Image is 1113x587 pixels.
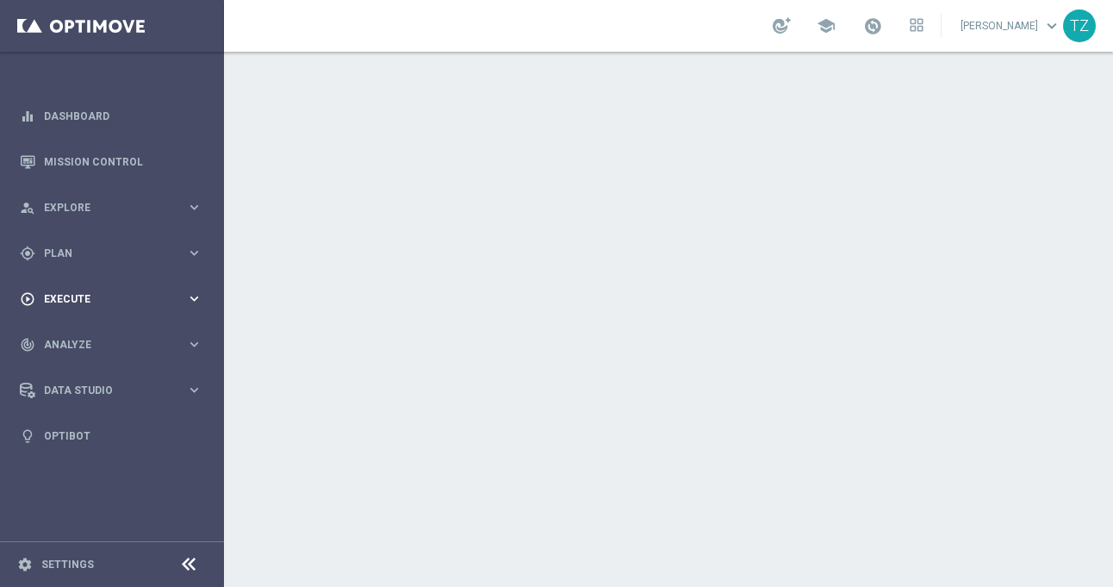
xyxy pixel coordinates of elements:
[1063,9,1096,42] div: TZ
[44,294,186,304] span: Execute
[20,413,202,459] div: Optibot
[19,109,203,123] button: equalizer Dashboard
[20,139,202,184] div: Mission Control
[19,338,203,352] button: track_changes Analyze keyboard_arrow_right
[959,13,1063,39] a: [PERSON_NAME]keyboard_arrow_down
[186,245,202,261] i: keyboard_arrow_right
[186,199,202,215] i: keyboard_arrow_right
[44,340,186,350] span: Analyze
[1042,16,1061,35] span: keyboard_arrow_down
[19,155,203,169] button: Mission Control
[20,200,35,215] i: person_search
[44,93,202,139] a: Dashboard
[817,16,836,35] span: school
[19,429,203,443] button: lightbulb Optibot
[44,248,186,259] span: Plan
[44,385,186,396] span: Data Studio
[20,291,35,307] i: play_circle_outline
[19,201,203,215] button: person_search Explore keyboard_arrow_right
[186,382,202,398] i: keyboard_arrow_right
[20,337,35,353] i: track_changes
[20,383,186,398] div: Data Studio
[20,109,35,124] i: equalizer
[44,139,202,184] a: Mission Control
[20,200,186,215] div: Explore
[20,246,35,261] i: gps_fixed
[20,246,186,261] div: Plan
[20,428,35,444] i: lightbulb
[19,384,203,397] button: Data Studio keyboard_arrow_right
[19,247,203,260] button: gps_fixed Plan keyboard_arrow_right
[41,559,94,570] a: Settings
[44,203,186,213] span: Explore
[17,557,33,572] i: settings
[20,291,186,307] div: Execute
[186,290,202,307] i: keyboard_arrow_right
[20,337,186,353] div: Analyze
[186,336,202,353] i: keyboard_arrow_right
[44,413,202,459] a: Optibot
[19,292,203,306] button: play_circle_outline Execute keyboard_arrow_right
[20,93,202,139] div: Dashboard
